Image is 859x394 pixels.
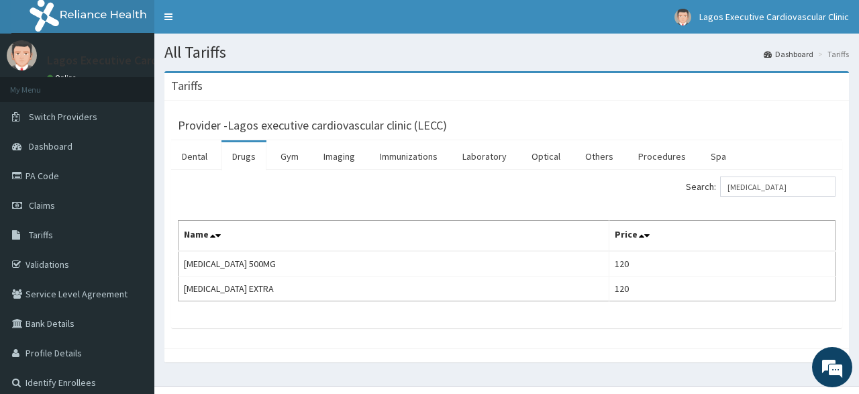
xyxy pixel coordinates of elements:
[179,277,609,301] td: [MEDICAL_DATA] EXTRA
[7,256,256,303] textarea: Type your message and hit 'Enter'
[25,67,54,101] img: d_794563401_company_1708531726252_794563401
[270,142,309,170] a: Gym
[179,221,609,252] th: Name
[313,142,366,170] a: Imaging
[452,142,517,170] a: Laboratory
[29,111,97,123] span: Switch Providers
[164,44,849,61] h1: All Tariffs
[78,114,185,250] span: We're online!
[674,9,691,26] img: User Image
[47,73,79,83] a: Online
[178,119,447,132] h3: Provider - Lagos executive cardiovascular clinic (LECC)
[29,199,55,211] span: Claims
[699,11,849,23] span: Lagos Executive Cardiovascular Clinic
[70,75,225,93] div: Chat with us now
[171,142,218,170] a: Dental
[574,142,624,170] a: Others
[521,142,571,170] a: Optical
[700,142,737,170] a: Spa
[764,48,813,60] a: Dashboard
[221,142,266,170] a: Drugs
[609,221,835,252] th: Price
[609,277,835,301] td: 120
[29,140,72,152] span: Dashboard
[720,177,836,197] input: Search:
[29,229,53,241] span: Tariffs
[220,7,252,39] div: Minimize live chat window
[627,142,697,170] a: Procedures
[171,80,203,92] h3: Tariffs
[369,142,448,170] a: Immunizations
[686,177,836,197] label: Search:
[609,251,835,277] td: 120
[7,40,37,70] img: User Image
[47,54,241,66] p: Lagos Executive Cardiovascular Clinic
[815,48,849,60] li: Tariffs
[179,251,609,277] td: [MEDICAL_DATA] 500MG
